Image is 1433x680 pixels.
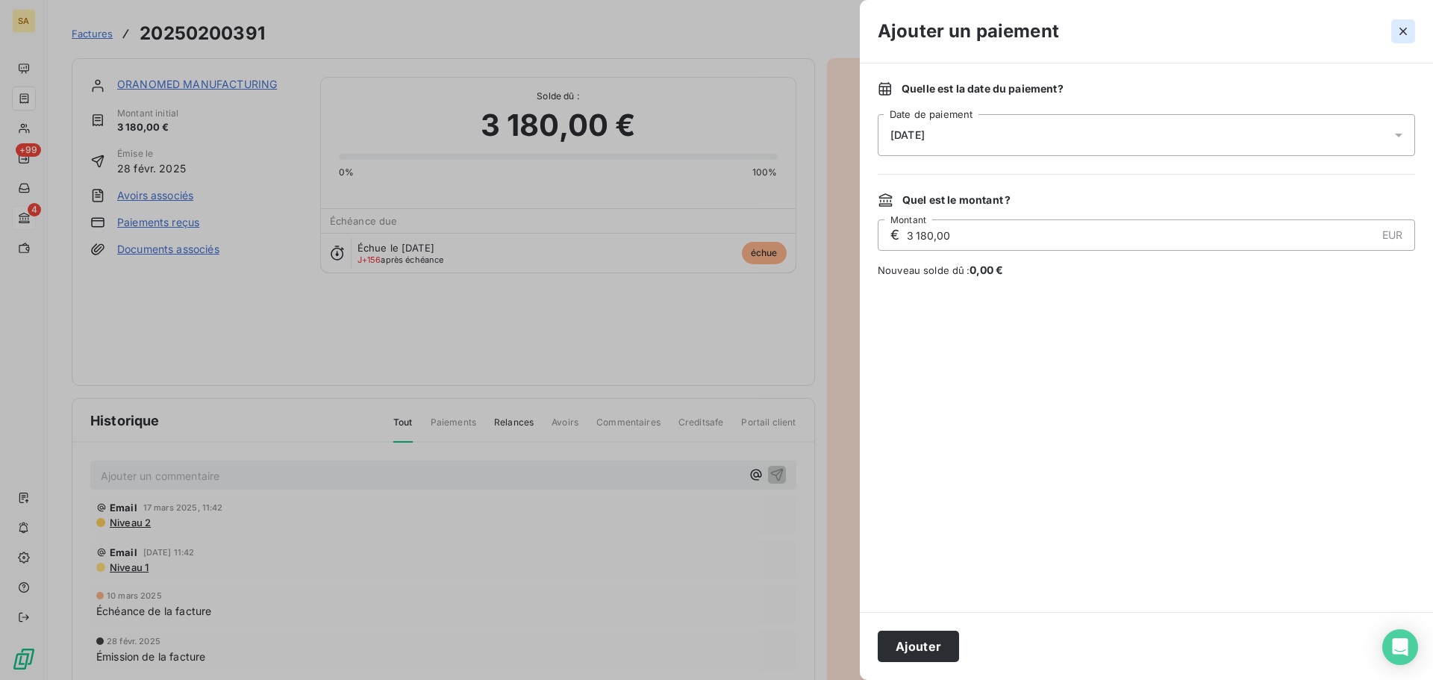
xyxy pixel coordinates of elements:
button: Ajouter [878,631,959,662]
span: Quel est le montant ? [902,193,1011,208]
span: Nouveau solde dû : [878,263,1415,278]
span: 0,00 € [970,263,1004,276]
span: [DATE] [890,129,925,141]
div: Open Intercom Messenger [1382,629,1418,665]
h3: Ajouter un paiement [878,18,1059,45]
span: Quelle est la date du paiement ? [902,81,1064,96]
